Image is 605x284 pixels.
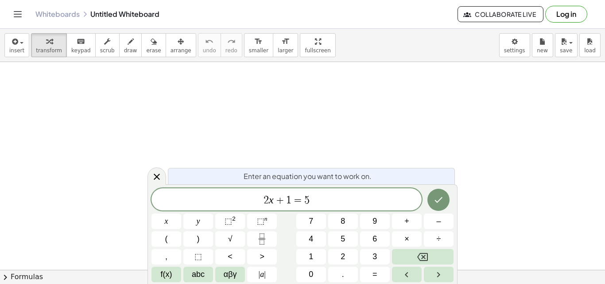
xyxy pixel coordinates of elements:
[232,215,236,222] sup: 2
[392,214,422,229] button: Plus
[427,189,450,211] button: Done
[341,251,345,263] span: 2
[437,233,441,245] span: ÷
[9,47,24,54] span: insert
[273,33,298,57] button: format_sizelarger
[35,10,80,19] a: Whiteboards
[183,231,213,247] button: )
[360,249,390,265] button: 3
[286,195,291,206] span: 1
[259,268,266,280] span: a
[247,231,277,247] button: Fraction
[436,215,441,227] span: –
[205,36,213,47] i: undo
[151,249,181,265] button: ,
[532,33,553,57] button: new
[296,249,326,265] button: 1
[264,270,266,279] span: |
[215,231,245,247] button: Square root
[392,267,422,282] button: Left arrow
[264,215,268,222] sup: n
[197,233,200,245] span: )
[151,267,181,282] button: Functions
[141,33,166,57] button: erase
[504,47,525,54] span: settings
[183,267,213,282] button: Alphabet
[151,231,181,247] button: (
[291,195,304,206] span: =
[328,214,358,229] button: 8
[579,33,601,57] button: load
[281,36,290,47] i: format_size
[36,47,62,54] span: transform
[215,249,245,265] button: Less than
[221,33,242,57] button: redoredo
[309,215,313,227] span: 7
[100,47,115,54] span: scrub
[309,268,313,280] span: 0
[342,268,344,280] span: .
[372,233,377,245] span: 6
[372,268,377,280] span: =
[372,215,377,227] span: 9
[499,33,530,57] button: settings
[244,33,273,57] button: format_sizesmaller
[328,231,358,247] button: 5
[254,36,263,47] i: format_size
[584,47,596,54] span: load
[555,33,578,57] button: save
[404,215,409,227] span: +
[183,249,213,265] button: Placeholder
[165,251,167,263] span: ,
[309,233,313,245] span: 4
[328,249,358,265] button: 2
[244,171,372,182] span: Enter an equation you want to work on.
[257,217,264,226] span: ⬚
[31,33,67,57] button: transform
[360,231,390,247] button: 6
[124,47,137,54] span: draw
[424,231,454,247] button: Divide
[296,214,326,229] button: 7
[166,33,196,57] button: arrange
[360,214,390,229] button: 9
[4,33,29,57] button: insert
[274,195,287,206] span: +
[247,249,277,265] button: Greater than
[151,214,181,229] button: x
[392,249,454,265] button: Backspace
[11,7,25,21] button: Toggle navigation
[249,47,268,54] span: smaller
[203,47,216,54] span: undo
[247,214,277,229] button: Superscript
[225,47,237,54] span: redo
[165,233,168,245] span: (
[304,195,310,206] span: 5
[309,251,313,263] span: 1
[259,270,260,279] span: |
[296,267,326,282] button: 0
[77,36,85,47] i: keyboard
[194,251,202,263] span: ⬚
[183,214,213,229] button: y
[225,217,232,226] span: ⬚
[424,267,454,282] button: Right arrow
[198,33,221,57] button: undoundo
[328,267,358,282] button: .
[161,268,172,280] span: f(x)
[560,47,572,54] span: save
[264,195,269,206] span: 2
[545,6,587,23] button: Log in
[269,194,274,206] var: x
[278,47,293,54] span: larger
[341,215,345,227] span: 8
[228,233,233,245] span: √
[228,251,233,263] span: <
[119,33,142,57] button: draw
[95,33,120,57] button: scrub
[458,6,543,22] button: Collaborate Live
[215,214,245,229] button: Squared
[404,233,409,245] span: ×
[215,267,245,282] button: Greek alphabet
[424,214,454,229] button: Minus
